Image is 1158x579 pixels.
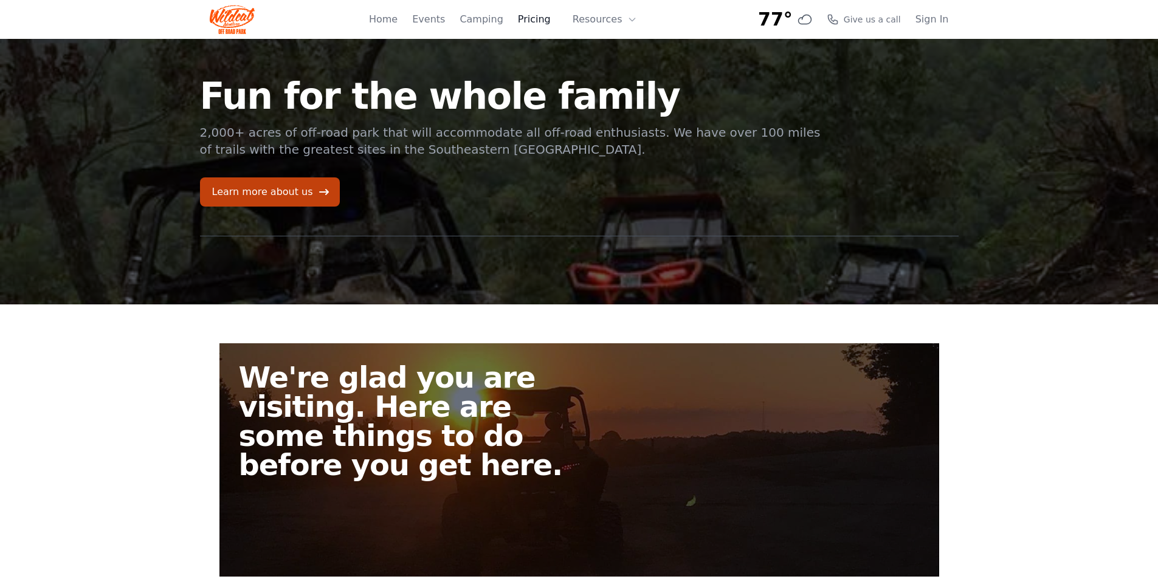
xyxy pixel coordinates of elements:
[844,13,901,26] span: Give us a call
[565,7,644,32] button: Resources
[460,12,503,27] a: Camping
[827,13,901,26] a: Give us a call
[369,12,398,27] a: Home
[412,12,445,27] a: Events
[758,9,793,30] span: 77°
[915,12,949,27] a: Sign In
[518,12,551,27] a: Pricing
[219,343,939,577] a: We're glad you are visiting. Here are some things to do before you get here.
[200,177,340,207] a: Learn more about us
[200,78,822,114] h1: Fun for the whole family
[239,363,589,479] h2: We're glad you are visiting. Here are some things to do before you get here.
[210,5,255,34] img: Wildcat Logo
[200,124,822,158] p: 2,000+ acres of off-road park that will accommodate all off-road enthusiasts. We have over 100 mi...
